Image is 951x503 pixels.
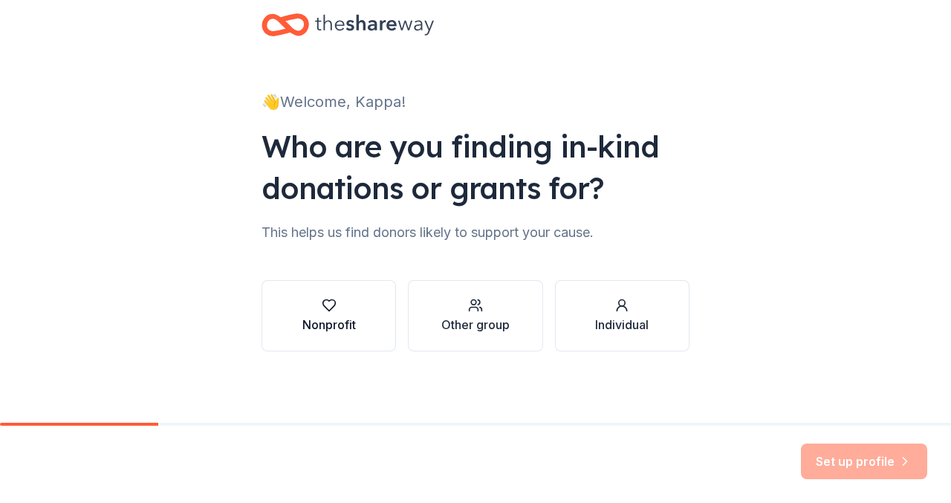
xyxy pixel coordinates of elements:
div: Individual [595,316,649,334]
div: Other group [441,316,510,334]
div: Who are you finding in-kind donations or grants for? [262,126,689,209]
div: 👋 Welcome, Kappa! [262,90,689,114]
button: Other group [408,280,542,351]
div: Nonprofit [302,316,356,334]
button: Nonprofit [262,280,396,351]
button: Individual [555,280,689,351]
div: This helps us find donors likely to support your cause. [262,221,689,244]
